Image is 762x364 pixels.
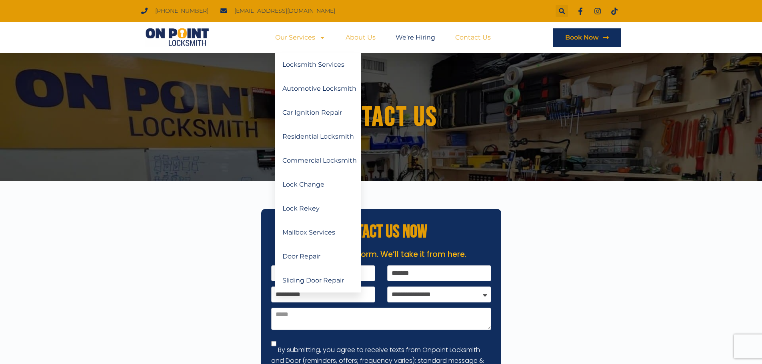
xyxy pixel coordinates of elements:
a: Commercial Locksmith [275,149,361,173]
a: Book Now [553,28,621,47]
a: Lock Change [275,173,361,197]
h1: Contact us [157,102,605,132]
span: Book Now [565,34,599,41]
nav: Menu [275,28,491,47]
ul: Our Services [275,53,361,292]
div: Search [556,5,568,17]
p: 10 minutes. One form. We’ll take it from here. [265,249,497,261]
a: About Us [346,28,376,47]
a: Lock Rekey [275,197,361,221]
a: Door Repair [275,245,361,269]
a: Mailbox Services [275,221,361,245]
a: Car Ignition Repair [275,101,361,125]
a: Sliding Door Repair [275,269,361,292]
a: Locksmith Services [275,53,361,77]
a: Our Services [275,28,326,47]
a: We’re Hiring [396,28,435,47]
a: Contact Us [455,28,491,47]
a: Automotive Locksmith [275,77,361,101]
span: [EMAIL_ADDRESS][DOMAIN_NAME] [232,6,335,16]
h2: CONTACT US NOW [265,223,497,241]
a: Residential Locksmith [275,125,361,149]
span: [PHONE_NUMBER] [153,6,208,16]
